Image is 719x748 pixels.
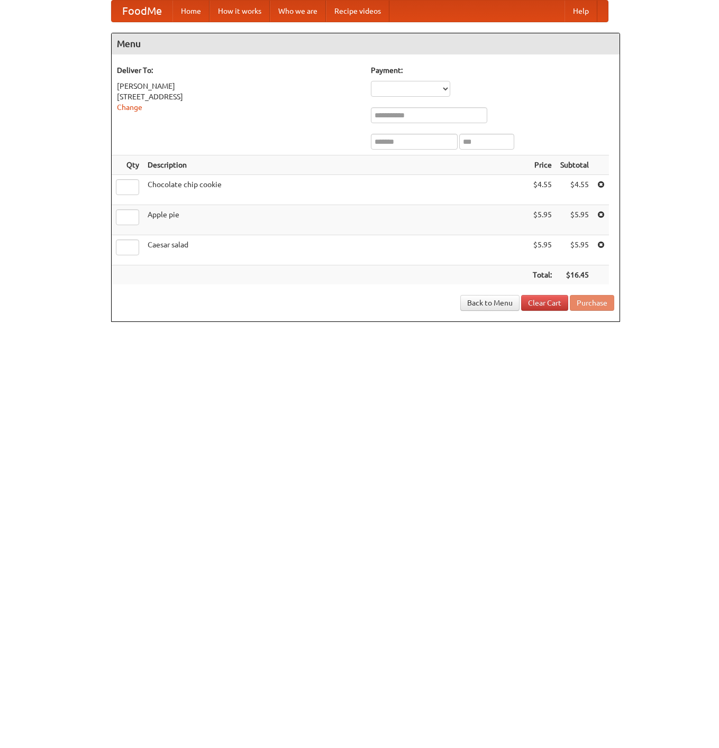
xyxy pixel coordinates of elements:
[556,265,593,285] th: $16.45
[529,175,556,205] td: $4.55
[112,1,172,22] a: FoodMe
[112,155,143,175] th: Qty
[460,295,520,311] a: Back to Menu
[143,175,529,205] td: Chocolate chip cookie
[529,205,556,235] td: $5.95
[143,155,529,175] th: Description
[556,235,593,265] td: $5.95
[521,295,568,311] a: Clear Cart
[570,295,614,311] button: Purchase
[565,1,597,22] a: Help
[143,235,529,265] td: Caesar salad
[556,205,593,235] td: $5.95
[117,81,360,91] div: [PERSON_NAME]
[143,205,529,235] td: Apple pie
[117,103,142,112] a: Change
[117,65,360,76] h5: Deliver To:
[556,155,593,175] th: Subtotal
[270,1,326,22] a: Who we are
[112,33,620,54] h4: Menu
[326,1,389,22] a: Recipe videos
[529,235,556,265] td: $5.95
[117,91,360,102] div: [STREET_ADDRESS]
[556,175,593,205] td: $4.55
[371,65,614,76] h5: Payment:
[210,1,270,22] a: How it works
[529,265,556,285] th: Total:
[172,1,210,22] a: Home
[529,155,556,175] th: Price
